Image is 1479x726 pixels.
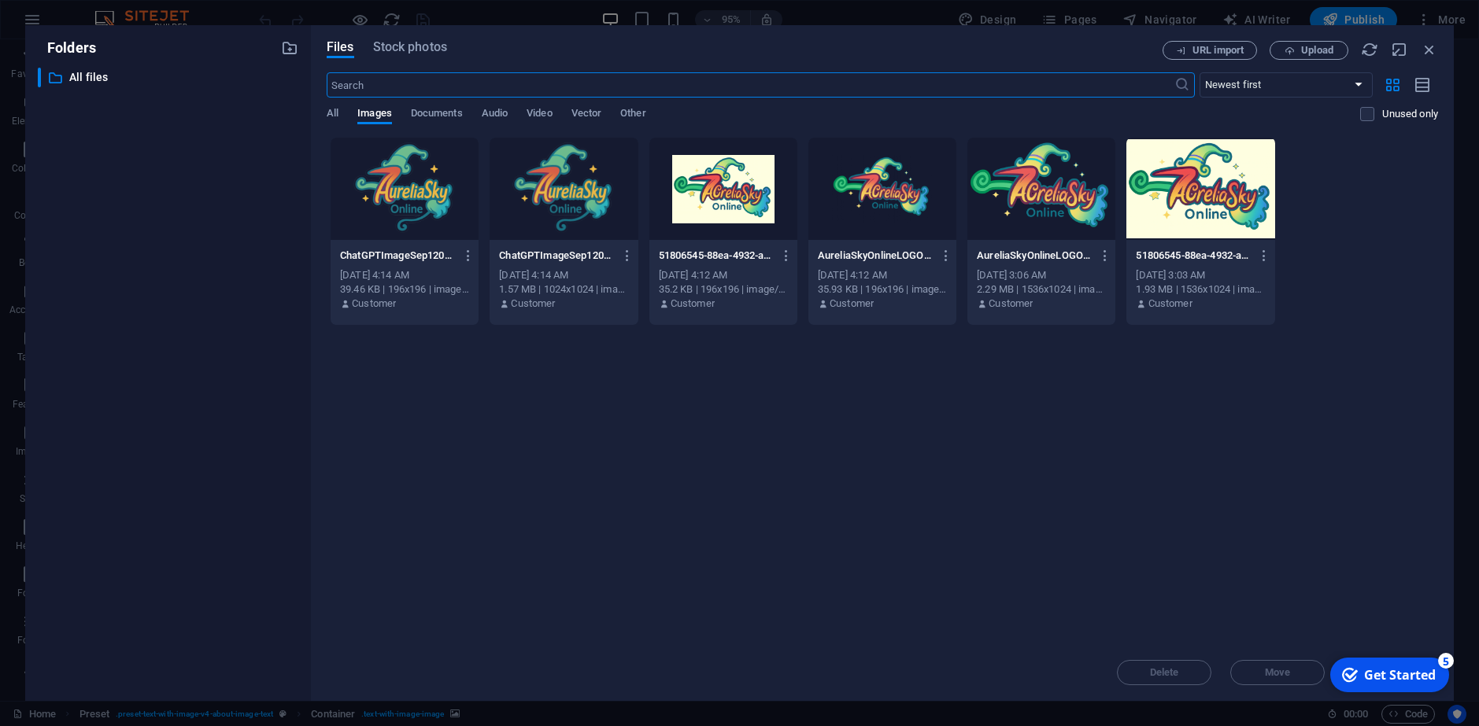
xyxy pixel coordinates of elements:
span: preview [86,79,127,92]
div: [DATE] 3:06 AM [977,268,1106,282]
div: Close tooltip [205,13,211,30]
li: ...enter the mode [33,77,211,94]
div: 35.93 KB | 196x196 | image/png [818,282,947,297]
p: AureliaSkyOnlineLOGO-9lzTTxWgx9awXquE9FwKIw.png [977,249,1092,263]
div: [DATE] 3:03 AM [1136,268,1265,282]
div: [DATE] 4:12 AM [818,268,947,282]
span: Other [620,104,645,126]
span: Stock photos [373,38,447,57]
i: Create new folder [281,39,298,57]
a: × [205,15,211,28]
strong: reload [43,132,76,145]
p: All files [69,68,269,87]
span: save [43,97,67,109]
strong: undo [43,61,69,74]
p: AureliaSkyOnlineLOGO-9lzTTxWgx9awXquE9FwKIw-NoISpNYZalfN-g_Zg9wAZQ.png [818,249,933,263]
li: ... and changes [33,59,211,76]
div: Get Started 5 items remaining, 0% complete [9,6,128,41]
a: Next [168,163,211,186]
span: All [327,104,338,126]
p: ChatGPTImageSep1202509_14_15PM-JGdcW2j86wzkfbOcr4Srbw.png [499,249,614,263]
i: Close [1421,41,1438,58]
p: Customer [989,297,1033,311]
div: 35.2 KB | 196x196 | image/png [659,282,788,297]
i: Minimize [1391,41,1408,58]
p: Customer [830,297,874,311]
span: Documents [411,104,463,126]
div: 5 [116,2,132,17]
div: ​ [38,68,41,87]
span: Images [357,104,392,126]
div: 39.46 KB | 196x196 | image/png [340,282,469,297]
i: Reload [1361,41,1378,58]
span: Video [527,104,552,126]
p: Folders [38,38,96,58]
input: Search [327,72,1174,98]
div: [DATE] 4:12 AM [659,268,788,282]
div: [DATE] 4:14 AM [340,268,469,282]
p: This toolbar lets you ... [11,30,211,47]
button: Upload [1270,41,1348,60]
span: Vector [571,104,602,126]
p: Displays only files that are not in use on the website. Files added during this session can still... [1382,107,1438,121]
button: URL import [1163,41,1257,60]
div: Get Started [43,15,114,32]
div: 1.57 MB | 1024x1024 | image/png [499,282,628,297]
p: Customer [671,297,715,311]
span: ... the page [33,132,118,145]
strong: redo [87,61,111,74]
p: Customer [1148,297,1192,311]
div: 2.29 MB | 1536x1024 | image/png [977,282,1106,297]
span: Upload [1301,46,1333,55]
span: ... changes (nothing will be published before you save) [33,97,185,127]
div: 1.93 MB | 1536x1024 | image/png [1136,282,1265,297]
p: ChatGPTImageSep1202509_14_15PM-JGdcW2j86wzkfbOcr4Srbw-XHweYn0EVbRMx0lU1oA7Yw.png [340,249,455,263]
span: Audio [482,104,508,126]
div: [DATE] 4:14 AM [499,268,628,282]
p: Customer [511,297,555,311]
p: 51806545-88ea-4932-a6a3-23b5d0c26197-sayUFiAY3uBZH8Fwb-ylpw-jZa6WKLe8y7f6u9aN2_vwQ.png [659,249,774,263]
span: URL import [1192,46,1244,55]
p: 51806545-88ea-4932-a6a3-23b5d0c26197-sayUFiAY3uBZH8Fwb-ylpw.png [1136,249,1251,263]
p: Customer [352,297,396,311]
span: Files [327,38,354,57]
